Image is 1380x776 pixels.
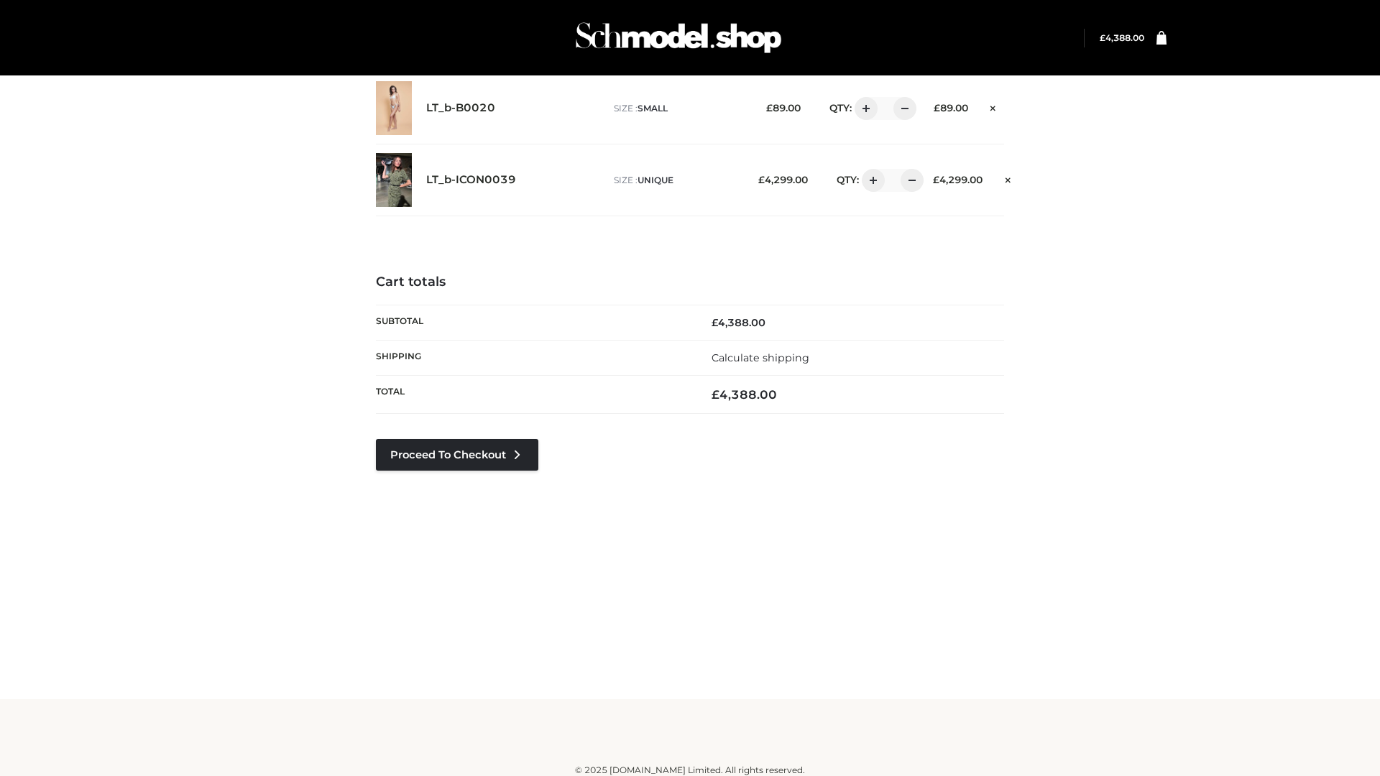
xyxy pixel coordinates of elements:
[614,174,744,187] p: size :
[933,174,983,185] bdi: 4,299.00
[376,305,690,340] th: Subtotal
[571,9,786,66] img: Schmodel Admin 964
[766,102,773,114] span: £
[1100,32,1105,43] span: £
[766,102,801,114] bdi: 89.00
[712,387,777,402] bdi: 4,388.00
[426,173,516,187] a: LT_b-ICON0039
[638,103,668,114] span: SMALL
[1100,32,1144,43] bdi: 4,388.00
[712,351,809,364] a: Calculate shipping
[638,175,673,185] span: UNIQUE
[758,174,765,185] span: £
[376,439,538,471] a: Proceed to Checkout
[712,387,719,402] span: £
[933,174,939,185] span: £
[822,169,919,192] div: QTY:
[712,316,718,329] span: £
[758,174,808,185] bdi: 4,299.00
[1100,32,1144,43] a: £4,388.00
[376,340,690,375] th: Shipping
[376,274,1004,290] h4: Cart totals
[934,102,968,114] bdi: 89.00
[815,97,911,120] div: QTY:
[983,97,1004,116] a: Remove this item
[376,376,690,414] th: Total
[426,101,495,115] a: LT_b-B0020
[997,169,1018,188] a: Remove this item
[614,102,744,115] p: size :
[712,316,765,329] bdi: 4,388.00
[934,102,940,114] span: £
